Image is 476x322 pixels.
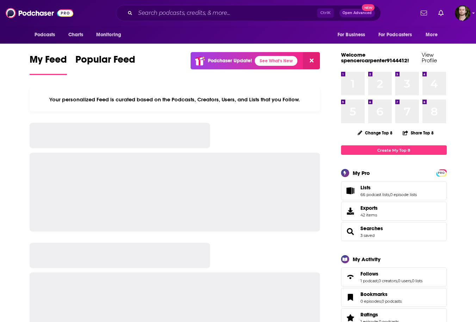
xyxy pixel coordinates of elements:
[360,184,371,191] span: Lists
[421,28,446,42] button: open menu
[360,205,378,211] span: Exports
[208,58,252,64] p: Podchaser Update!
[30,53,67,75] a: My Feed
[378,30,412,40] span: For Podcasters
[116,5,381,21] div: Search podcasts, credits, & more...
[360,311,399,318] a: Ratings
[75,53,135,75] a: Popular Feed
[390,192,417,197] a: 0 episode lists
[360,271,378,277] span: Follows
[455,5,470,21] span: Logged in as OutlierAudio
[341,145,447,155] a: Create My Top 8
[30,28,64,42] button: open menu
[360,225,383,232] a: Searches
[317,8,334,18] span: Ctrl K
[255,56,297,66] a: See What's New
[353,128,397,137] button: Change Top 8
[135,7,317,19] input: Search podcasts, credits, & more...
[344,272,358,282] a: Follows
[341,51,409,64] a: Welcome spencercarpenter9144412!
[353,256,381,263] div: My Activity
[35,30,55,40] span: Podcasts
[402,126,434,140] button: Share Top 8
[378,278,397,283] a: 0 creators
[344,292,358,302] a: Bookmarks
[360,233,375,238] a: 3 saved
[30,53,67,70] span: My Feed
[344,186,358,196] a: Lists
[389,192,390,197] span: ,
[360,192,389,197] a: 66 podcast lists
[422,51,437,64] a: View Profile
[91,28,130,42] button: open menu
[64,28,88,42] a: Charts
[75,53,135,70] span: Popular Feed
[360,271,422,277] a: Follows
[360,291,402,297] a: Bookmarks
[68,30,84,40] span: Charts
[30,88,320,112] div: Your personalized Feed is curated based on the Podcasts, Creators, Users, and Lists that you Follow.
[333,28,374,42] button: open menu
[374,28,422,42] button: open menu
[341,181,447,200] span: Lists
[341,222,447,241] span: Searches
[341,202,447,221] a: Exports
[378,278,378,283] span: ,
[418,7,430,19] a: Show notifications dropdown
[360,278,378,283] a: 1 podcast
[398,278,411,283] a: 0 users
[341,288,447,307] span: Bookmarks
[6,6,73,20] img: Podchaser - Follow, Share and Rate Podcasts
[360,291,388,297] span: Bookmarks
[339,9,375,17] button: Open AdvancedNew
[455,5,470,21] button: Show profile menu
[360,311,378,318] span: Ratings
[381,299,382,304] span: ,
[341,267,447,286] span: Follows
[435,7,446,19] a: Show notifications dropdown
[338,30,365,40] span: For Business
[382,299,402,304] a: 0 podcasts
[437,170,446,176] span: PRO
[344,206,358,216] span: Exports
[96,30,121,40] span: Monitoring
[353,170,370,176] div: My Pro
[360,213,378,217] span: 42 items
[360,299,381,304] a: 0 episodes
[437,170,446,175] a: PRO
[455,5,470,21] img: User Profile
[360,184,417,191] a: Lists
[426,30,438,40] span: More
[412,278,422,283] a: 0 lists
[362,4,375,11] span: New
[344,227,358,236] a: Searches
[342,11,372,15] span: Open Advanced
